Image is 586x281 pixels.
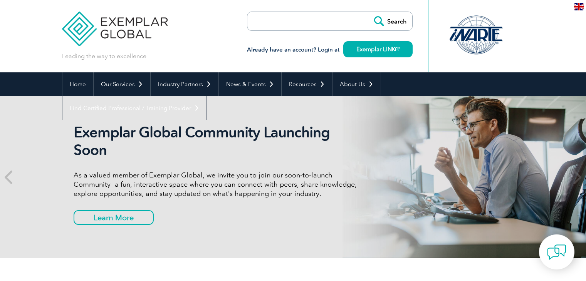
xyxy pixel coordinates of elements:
a: About Us [332,72,381,96]
a: Exemplar LINK [343,41,413,57]
a: Learn More [74,210,154,225]
a: Industry Partners [151,72,218,96]
input: Search [370,12,412,30]
img: open_square.png [395,47,400,51]
a: Our Services [94,72,150,96]
a: Home [62,72,93,96]
img: contact-chat.png [547,243,566,262]
a: News & Events [219,72,281,96]
p: As a valued member of Exemplar Global, we invite you to join our soon-to-launch Community—a fun, ... [74,171,363,198]
a: Find Certified Professional / Training Provider [62,96,207,120]
a: Resources [282,72,332,96]
h2: Exemplar Global Community Launching Soon [74,124,363,159]
img: en [574,3,584,10]
h3: Already have an account? Login at [247,45,413,55]
p: Leading the way to excellence [62,52,146,60]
